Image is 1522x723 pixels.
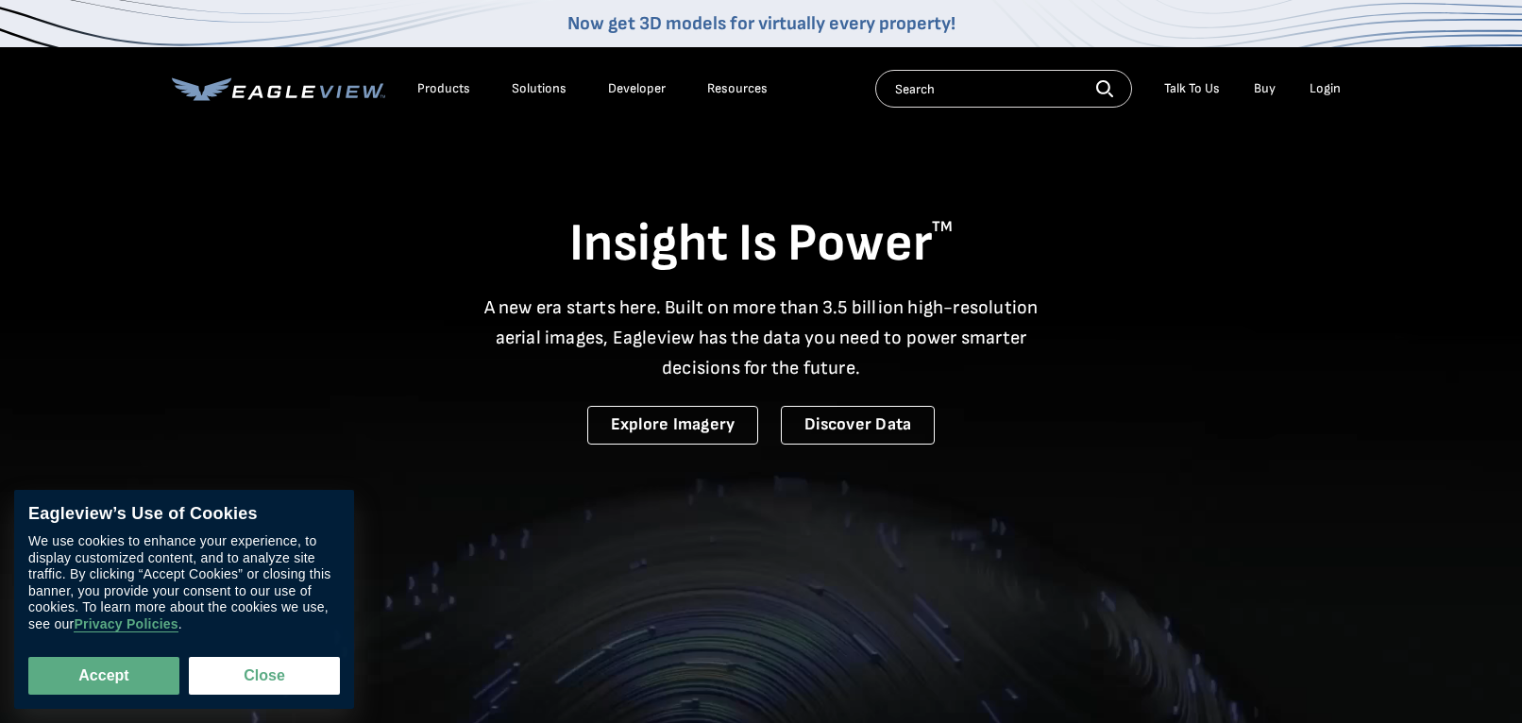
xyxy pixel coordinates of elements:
a: Explore Imagery [587,406,759,445]
button: Close [189,657,340,695]
a: Now get 3D models for virtually every property! [567,12,955,35]
input: Search [875,70,1132,108]
div: Talk To Us [1164,80,1220,97]
a: Discover Data [781,406,935,445]
div: Resources [707,80,768,97]
a: Buy [1254,80,1276,97]
button: Accept [28,657,179,695]
a: Privacy Policies [74,617,178,633]
div: We use cookies to enhance your experience, to display customized content, and to analyze site tra... [28,534,340,633]
div: Login [1310,80,1341,97]
div: Eagleview’s Use of Cookies [28,504,340,525]
a: Developer [608,80,666,97]
p: A new era starts here. Built on more than 3.5 billion high-resolution aerial images, Eagleview ha... [472,293,1050,383]
h1: Insight Is Power [172,211,1350,277]
sup: TM [932,218,953,236]
div: Products [417,80,470,97]
div: Solutions [512,80,567,97]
